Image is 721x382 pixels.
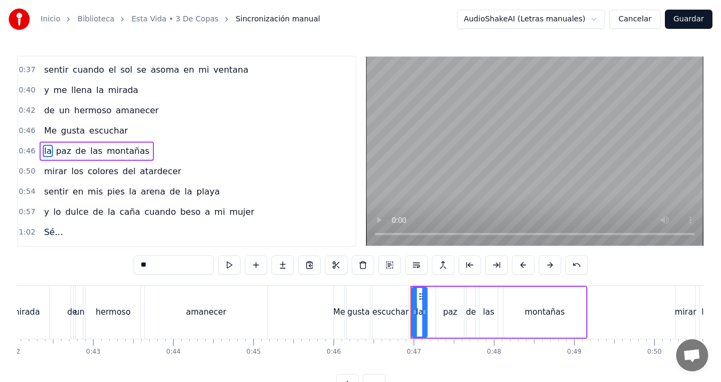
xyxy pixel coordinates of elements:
a: Chat abierto [676,339,708,371]
div: de [466,306,476,318]
div: Me [334,306,345,318]
span: paz [55,145,72,157]
span: pies [106,185,126,198]
a: Biblioteca [77,14,114,25]
span: un [58,104,71,116]
span: cuando [72,64,105,76]
span: las [89,145,104,157]
div: 0:48 [487,348,501,356]
div: de [67,306,77,318]
span: la [107,206,117,218]
span: sol [119,64,134,76]
span: la [183,185,193,198]
div: montañas [525,306,565,318]
span: Me [43,124,58,137]
div: las [483,306,494,318]
span: beso [179,206,201,218]
span: y [43,84,50,96]
span: del [121,165,136,177]
span: a [204,206,211,218]
div: mirar [675,306,696,318]
span: y [43,206,50,218]
span: atardecer [139,165,182,177]
span: en [182,64,195,76]
div: 0:49 [567,348,582,356]
span: 0:46 [19,126,35,136]
span: de [43,104,56,116]
span: hermoso [73,104,113,116]
span: la [95,84,105,96]
a: Esta Vida • 3 De Copas [131,14,219,25]
div: mirada [12,306,40,318]
span: cuando [143,206,177,218]
span: arena [139,185,166,198]
span: 0:37 [19,65,35,75]
nav: breadcrumb [41,14,320,25]
button: Guardar [665,10,712,29]
span: lo [52,206,62,218]
a: Inicio [41,14,60,25]
span: mirada [107,84,139,96]
span: de [168,185,181,198]
span: los [70,165,84,177]
span: caña [119,206,142,218]
span: mis [87,185,104,198]
div: 0:45 [246,348,261,356]
span: mi [213,206,226,218]
span: sentir [43,185,69,198]
div: hermoso [96,306,130,318]
span: el [107,64,117,76]
img: youka [9,9,30,30]
span: playa [196,185,221,198]
span: 1:02 [19,227,35,238]
div: 0:46 [327,348,341,356]
div: un [74,306,84,318]
span: colores [87,165,119,177]
div: 0:44 [166,348,181,356]
span: me [52,84,68,96]
span: 0:57 [19,207,35,217]
span: 0:40 [19,85,35,96]
span: amanecer [115,104,160,116]
div: escuchar [373,306,409,318]
span: Sincronización manual [236,14,320,25]
div: 0:43 [86,348,100,356]
div: 0:50 [647,348,662,356]
div: gusta [347,306,370,318]
span: 0:54 [19,186,35,197]
span: se [136,64,148,76]
span: asoma [150,64,180,76]
span: sentir [43,64,69,76]
span: en [72,185,84,198]
div: la [416,306,423,318]
span: dulce [64,206,89,218]
span: 0:50 [19,166,35,177]
button: Cancelar [609,10,661,29]
div: 0:47 [407,348,421,356]
span: la [43,145,52,157]
div: amanecer [186,306,226,318]
span: Sé... [43,226,64,238]
span: mi [197,64,210,76]
span: de [74,145,87,157]
span: ventana [212,64,249,76]
span: 0:46 [19,146,35,157]
span: gusta [60,124,86,137]
span: mujer [228,206,255,218]
span: montañas [106,145,151,157]
span: de [92,206,105,218]
span: mirar [43,165,68,177]
span: la [128,185,137,198]
div: 0:42 [6,348,20,356]
span: 0:42 [19,105,35,116]
div: paz [443,306,458,318]
div: los [702,306,713,318]
span: escuchar [88,124,129,137]
span: llena [70,84,93,96]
